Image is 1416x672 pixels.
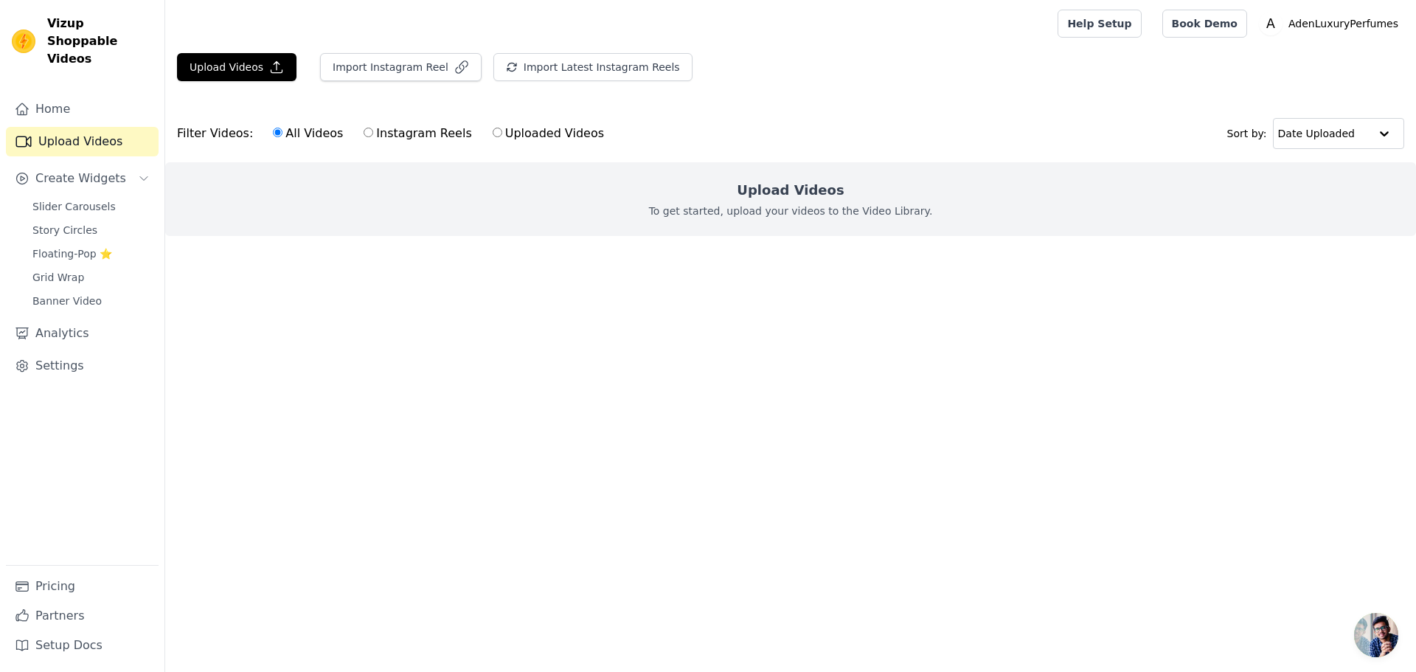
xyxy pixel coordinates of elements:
[177,53,296,81] button: Upload Videos
[24,243,159,264] a: Floating-Pop ⭐
[6,94,159,124] a: Home
[24,267,159,288] a: Grid Wrap
[6,319,159,348] a: Analytics
[32,199,116,214] span: Slider Carousels
[272,124,344,143] label: All Videos
[1227,118,1405,149] div: Sort by:
[6,351,159,381] a: Settings
[493,128,502,137] input: Uploaded Videos
[1354,613,1398,657] a: Open chat
[24,291,159,311] a: Banner Video
[177,117,612,150] div: Filter Videos:
[6,631,159,660] a: Setup Docs
[1058,10,1141,38] a: Help Setup
[12,30,35,53] img: Vizup
[6,601,159,631] a: Partners
[6,164,159,193] button: Create Widgets
[273,128,282,137] input: All Videos
[363,124,472,143] label: Instagram Reels
[32,270,84,285] span: Grid Wrap
[1283,10,1404,37] p: AdenLuxuryPerfumes
[1259,10,1404,37] button: A AdenLuxuryPerfumes
[320,53,482,81] button: Import Instagram Reel
[737,180,844,201] h2: Upload Videos
[32,246,112,261] span: Floating-Pop ⭐
[32,294,102,308] span: Banner Video
[1266,16,1275,31] text: A
[1162,10,1247,38] a: Book Demo
[47,15,153,68] span: Vizup Shoppable Videos
[364,128,373,137] input: Instagram Reels
[32,223,97,238] span: Story Circles
[24,196,159,217] a: Slider Carousels
[493,53,693,81] button: Import Latest Instagram Reels
[24,220,159,240] a: Story Circles
[492,124,605,143] label: Uploaded Videos
[6,127,159,156] a: Upload Videos
[35,170,126,187] span: Create Widgets
[6,572,159,601] a: Pricing
[649,204,933,218] p: To get started, upload your videos to the Video Library.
